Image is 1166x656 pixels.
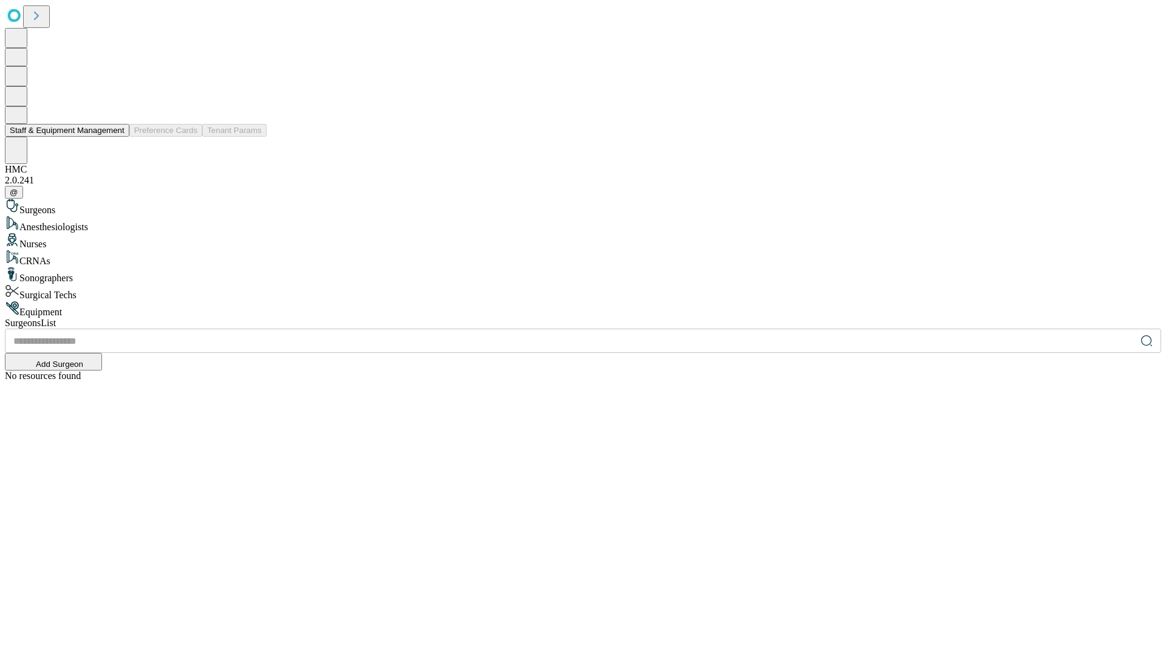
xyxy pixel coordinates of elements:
[5,186,23,199] button: @
[5,267,1161,284] div: Sonographers
[5,216,1161,233] div: Anesthesiologists
[5,371,1161,381] div: No resources found
[5,353,102,371] button: Add Surgeon
[10,188,18,197] span: @
[5,199,1161,216] div: Surgeons
[36,360,83,369] span: Add Surgeon
[5,318,1161,329] div: Surgeons List
[5,164,1161,175] div: HMC
[5,175,1161,186] div: 2.0.241
[5,284,1161,301] div: Surgical Techs
[202,124,267,137] button: Tenant Params
[5,301,1161,318] div: Equipment
[129,124,202,137] button: Preference Cards
[5,233,1161,250] div: Nurses
[5,124,129,137] button: Staff & Equipment Management
[5,250,1161,267] div: CRNAs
